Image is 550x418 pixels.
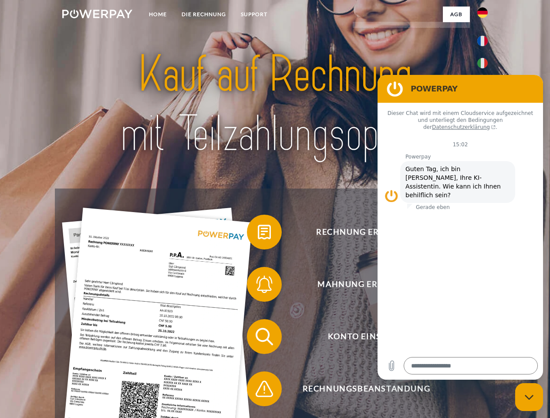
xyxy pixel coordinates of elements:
[247,319,473,354] button: Konto einsehen
[253,221,275,243] img: qb_bill.svg
[477,36,488,46] img: fr
[515,383,543,411] iframe: Schaltfläche zum Öffnen des Messaging-Fensters; Konversation läuft
[260,215,473,249] span: Rechnung erhalten?
[142,7,174,22] a: Home
[253,378,275,400] img: qb_warning.svg
[378,75,543,380] iframe: Messaging-Fenster
[260,371,473,406] span: Rechnungsbeanstandung
[174,7,233,22] a: DIE RECHNUNG
[233,7,275,22] a: SUPPORT
[253,273,275,295] img: qb_bell.svg
[443,7,470,22] a: agb
[477,7,488,18] img: de
[253,326,275,347] img: qb_search.svg
[247,267,473,302] button: Mahnung erhalten?
[247,371,473,406] button: Rechnungsbeanstandung
[260,319,473,354] span: Konto einsehen
[260,267,473,302] span: Mahnung erhalten?
[353,22,470,37] a: AGB (Kauf auf Rechnung)
[477,58,488,68] img: it
[247,215,473,249] button: Rechnung erhalten?
[83,42,467,167] img: title-powerpay_de.svg
[62,10,132,18] img: logo-powerpay-white.svg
